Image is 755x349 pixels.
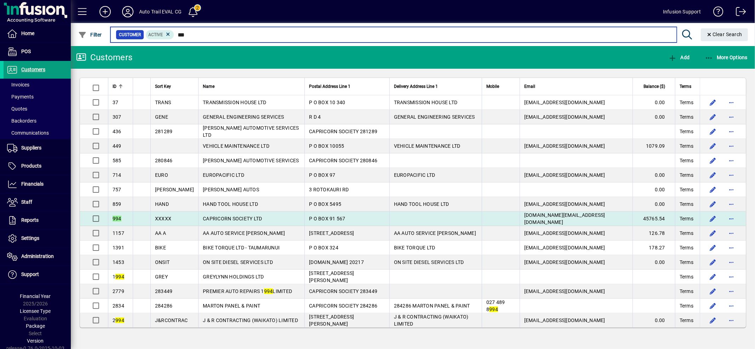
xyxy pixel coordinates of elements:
[309,129,377,134] span: CAPRICORN SOCIETY 281289
[21,253,54,259] span: Administration
[4,43,71,61] a: POS
[26,323,45,329] span: Package
[707,198,719,210] button: Edit
[113,201,121,207] span: 859
[644,83,665,90] span: Balance ($)
[701,28,748,41] button: Clear
[309,83,350,90] span: Postal Address Line 1
[633,212,675,226] td: 45765.54
[486,83,515,90] div: Mobile
[113,83,116,90] span: ID
[680,273,693,280] span: Terms
[726,242,737,253] button: More options
[524,288,605,294] span: [EMAIL_ADDRESS][DOMAIN_NAME]
[663,6,701,17] div: Infusion Support
[309,172,336,178] span: P O BOX 97
[115,274,124,280] em: 994
[633,182,675,197] td: 0.00
[708,1,723,24] a: Knowledge Base
[203,187,259,192] span: [PERSON_NAME] AUTOS
[155,259,170,265] span: ONSIT
[680,99,693,106] span: Terms
[394,83,438,90] span: Delivery Address Line 1
[726,155,737,166] button: More options
[113,172,121,178] span: 714
[680,244,693,251] span: Terms
[203,114,284,120] span: GENERAL ENGINEERING SERVICES
[633,255,675,270] td: 0.00
[309,100,345,105] span: P O BOX 10 340
[707,213,719,224] button: Edit
[633,95,675,110] td: 0.00
[707,227,719,239] button: Edit
[707,155,719,166] button: Edit
[203,245,280,251] span: BIKE TORQUE LTD - TAUMARUNUI
[203,83,215,90] span: Name
[680,259,693,266] span: Terms
[309,270,354,283] span: [STREET_ADDRESS][PERSON_NAME]
[680,142,693,150] span: Terms
[633,313,675,327] td: 0.00
[707,126,719,137] button: Edit
[4,103,71,115] a: Quotes
[726,286,737,297] button: More options
[113,158,121,163] span: 585
[707,286,719,297] button: Edit
[726,227,737,239] button: More options
[155,288,173,294] span: 283449
[21,49,31,54] span: POS
[524,143,605,149] span: [EMAIL_ADDRESS][DOMAIN_NAME]
[203,274,264,280] span: GREYLYNN HOLDINGS LTD
[113,259,124,265] span: 1453
[21,199,32,205] span: Staff
[21,217,39,223] span: Reports
[707,300,719,311] button: Edit
[633,197,675,212] td: 0.00
[203,143,269,149] span: VEHICLE MAINTENANCE LTD
[524,259,605,265] span: [EMAIL_ADDRESS][DOMAIN_NAME]
[489,306,498,312] em: 994
[726,140,737,152] button: More options
[203,201,258,207] span: HAND TOOL HOUSE LTD
[633,139,675,153] td: 1079.09
[113,303,124,309] span: 2834
[680,215,693,222] span: Terms
[707,271,719,282] button: Edit
[726,198,737,210] button: More options
[203,216,262,221] span: CAPRICORN SOCIETY LTD
[203,100,267,105] span: TRANSMISSION HOUSE LTD
[203,259,273,265] span: ON SITE DIESEL SERVICES LTD
[21,30,34,36] span: Home
[680,230,693,237] span: Terms
[486,83,499,90] span: Mobile
[524,172,605,178] span: [EMAIL_ADDRESS][DOMAIN_NAME]
[680,171,693,179] span: Terms
[21,235,39,241] span: Settings
[707,169,719,181] button: Edit
[139,6,182,17] div: Auto Trail EVAL CG
[726,300,737,311] button: More options
[115,317,124,323] em: 994
[309,158,377,163] span: CAPRICORN SOCIETY 280846
[726,184,737,195] button: More options
[633,168,675,182] td: 0.00
[203,317,298,323] span: J & R CONTRACTING (WAIKATO) LIMITED
[21,181,44,187] span: Financials
[394,245,435,251] span: BIKE TORQUE LTD
[113,143,121,149] span: 449
[21,271,39,277] span: Support
[4,91,71,103] a: Payments
[680,317,693,324] span: Terms
[4,212,71,229] a: Reports
[264,288,273,294] em: 994
[7,130,49,136] span: Communications
[486,299,505,312] span: 027 489 8
[113,274,124,280] span: 1
[203,303,260,309] span: MARTON PANEL & PAINT
[680,186,693,193] span: Terms
[524,83,535,90] span: Email
[524,212,605,225] span: [DOMAIN_NAME][EMAIL_ADDRESS][DOMAIN_NAME]
[78,32,102,38] span: Filter
[668,55,690,60] span: Add
[146,30,174,39] mat-chip: Activation Status: Active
